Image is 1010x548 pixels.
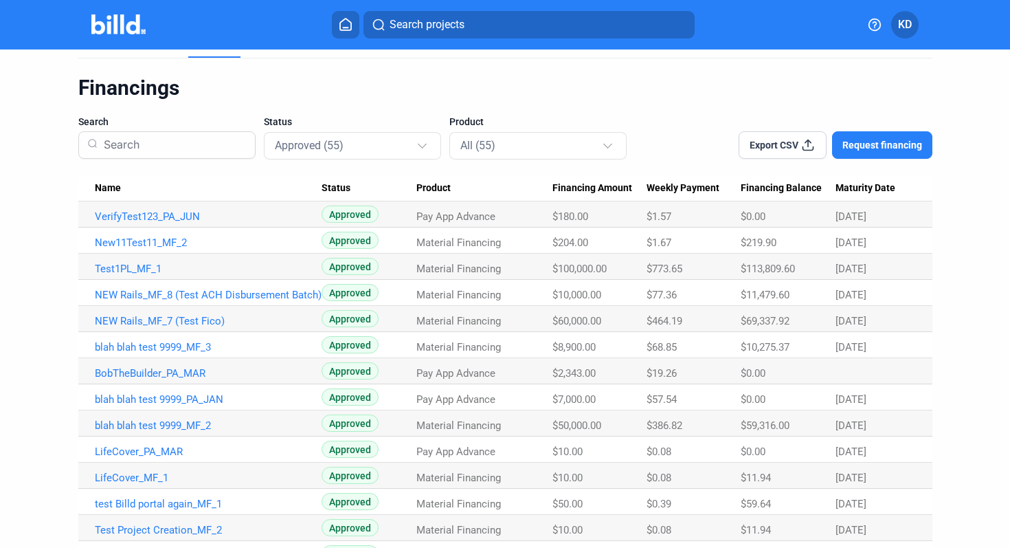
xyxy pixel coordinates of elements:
span: Request financing [842,138,922,152]
span: [DATE] [835,289,866,301]
span: Material Financing [416,498,501,510]
a: Test1PL_MF_1 [95,263,322,275]
span: $0.00 [741,393,765,406]
span: Material Financing [416,315,501,327]
span: $68.85 [647,341,677,353]
span: $10,275.37 [741,341,789,353]
a: New11Test11_MF_2 [95,237,322,249]
button: Export CSV [739,131,827,159]
span: Material Financing [416,237,501,249]
a: test Billd portal again_MF_1 [95,498,322,510]
span: Product [449,115,484,129]
span: $11.94 [741,472,771,484]
div: Financing Amount [552,182,647,195]
span: Status [322,182,350,195]
div: Weekly Payment [647,182,741,195]
span: Approved [322,493,379,510]
a: blah blah test 9999_MF_3 [95,341,322,353]
div: Maturity Date [835,182,915,195]
span: [DATE] [835,263,866,275]
span: Approved [322,362,379,380]
span: Status [264,115,292,129]
a: blah blah test 9999_PA_JAN [95,393,322,406]
span: [DATE] [835,419,866,432]
a: VerifyTest123_PA_JUN [95,210,322,223]
span: Weekly Payment [647,182,719,195]
span: [DATE] [835,524,866,536]
span: $180.00 [552,210,588,223]
span: $2,343.00 [552,367,596,380]
span: Material Financing [416,289,501,301]
span: $57.54 [647,393,677,406]
div: Product [416,182,552,195]
span: [DATE] [835,237,866,249]
span: $0.08 [647,446,671,458]
span: Material Financing [416,472,501,484]
span: $77.36 [647,289,677,301]
span: Approved [322,232,379,249]
span: $59.64 [741,498,771,510]
span: Financing Balance [741,182,822,195]
button: Search projects [363,11,695,39]
span: [DATE] [835,315,866,327]
span: Approved [322,441,379,458]
span: $10.00 [552,472,583,484]
span: $1.57 [647,210,671,223]
span: $69,337.92 [741,315,789,327]
span: $10.00 [552,446,583,458]
a: NEW Rails_MF_8 (Test ACH Disbursement Batch) [95,289,322,301]
span: [DATE] [835,393,866,406]
span: Pay App Advance [416,210,495,223]
span: Name [95,182,121,195]
span: Approved [322,519,379,536]
div: Financings [78,75,932,101]
span: $386.82 [647,419,682,432]
span: $10,000.00 [552,289,601,301]
span: $19.26 [647,367,677,380]
span: KD [898,17,912,33]
span: Approved [322,284,379,301]
span: $773.65 [647,263,682,275]
span: $100,000.00 [552,263,607,275]
span: $1.67 [647,237,671,249]
span: Approved [322,388,379,406]
a: LifeCover_MF_1 [95,472,322,484]
div: Status [322,182,416,195]
span: Export CSV [750,138,798,152]
span: Approved [322,310,379,327]
span: Approved [322,336,379,353]
span: $0.08 [647,524,671,536]
input: Search [98,127,246,163]
span: Search projects [390,17,464,33]
span: Pay App Advance [416,446,495,458]
span: $11,479.60 [741,289,789,301]
a: NEW Rails_MF_7 (Test Fico) [95,315,322,327]
span: $219.90 [741,237,776,249]
span: Material Financing [416,524,501,536]
span: Material Financing [416,263,501,275]
span: $0.08 [647,472,671,484]
span: $0.39 [647,498,671,510]
span: $464.19 [647,315,682,327]
span: Approved [322,258,379,275]
span: Pay App Advance [416,367,495,380]
span: Approved [322,415,379,432]
span: Search [78,115,109,129]
span: Approved [322,206,379,223]
span: $0.00 [741,210,765,223]
span: Maturity Date [835,182,895,195]
button: KD [891,11,919,39]
mat-select-trigger: All (55) [460,139,495,152]
span: Material Financing [416,419,501,432]
span: $10.00 [552,524,583,536]
span: Product [416,182,451,195]
span: [DATE] [835,210,866,223]
img: Billd Company Logo [91,14,146,34]
span: $50,000.00 [552,419,601,432]
a: blah blah test 9999_MF_2 [95,419,322,432]
span: $0.00 [741,446,765,458]
span: [DATE] [835,498,866,510]
span: $11.94 [741,524,771,536]
a: LifeCover_PA_MAR [95,446,322,458]
span: $113,809.60 [741,263,795,275]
